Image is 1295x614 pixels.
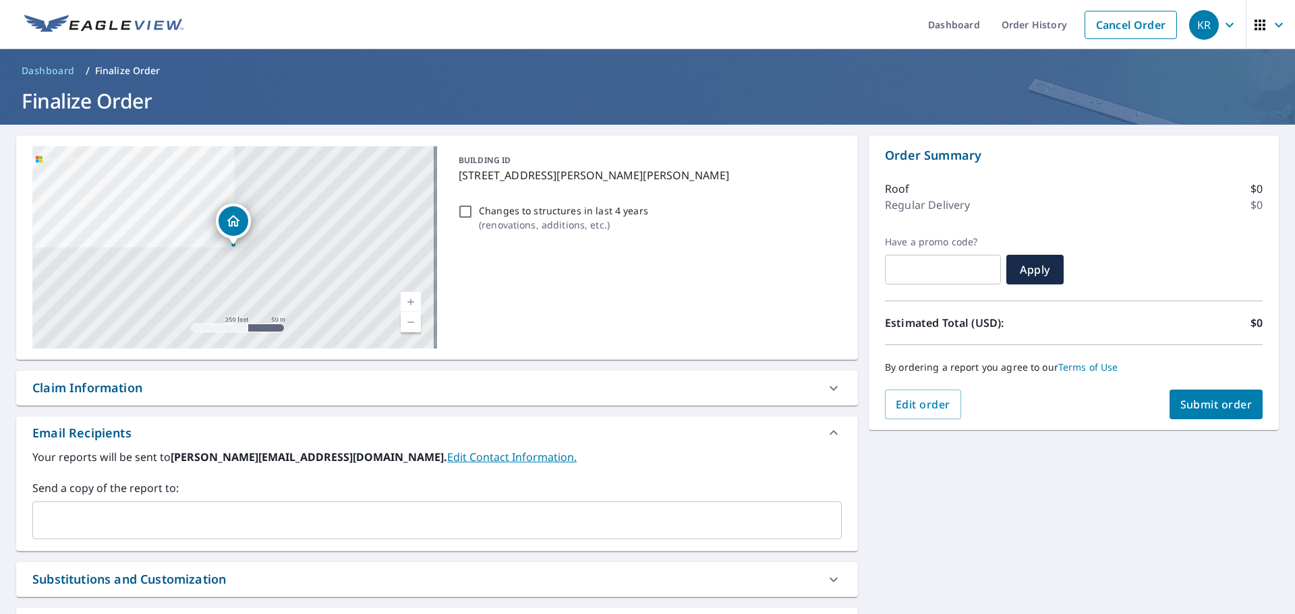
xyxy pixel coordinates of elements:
span: Apply [1017,262,1053,277]
span: Submit order [1180,397,1253,412]
div: Email Recipients [32,424,132,442]
label: Have a promo code? [885,236,1001,248]
span: Dashboard [22,64,75,78]
a: Dashboard [16,60,80,82]
img: EV Logo [24,15,183,35]
p: [STREET_ADDRESS][PERSON_NAME][PERSON_NAME] [459,167,836,183]
div: Substitutions and Customization [16,562,858,596]
b: [PERSON_NAME][EMAIL_ADDRESS][DOMAIN_NAME]. [171,450,447,464]
p: $0 [1250,197,1263,213]
li: / [86,63,90,79]
p: Finalize Order [95,64,161,78]
div: KR [1189,10,1219,40]
p: $0 [1250,181,1263,197]
a: Terms of Use [1058,361,1118,373]
button: Apply [1006,255,1064,284]
a: Current Level 17, Zoom Out [401,312,421,332]
p: By ordering a report you agree to our [885,361,1263,373]
span: Edit order [896,397,950,412]
p: Regular Delivery [885,197,970,213]
a: EditContactInfo [447,450,577,464]
a: Cancel Order [1085,11,1177,39]
p: BUILDING ID [459,154,511,166]
div: Email Recipients [16,417,858,449]
a: Current Level 17, Zoom In [401,292,421,312]
button: Submit order [1170,390,1263,419]
h1: Finalize Order [16,87,1279,115]
div: Claim Information [16,371,858,405]
div: Claim Information [32,379,142,397]
p: Roof [885,181,910,197]
label: Your reports will be sent to [32,449,842,465]
div: Dropped pin, building 1, Residential property, 85 Cook Rd Peebles, OH 45660 [216,204,251,245]
p: ( renovations, additions, etc. ) [479,218,648,232]
p: Order Summary [885,146,1263,164]
p: Estimated Total (USD): [885,315,1074,331]
div: Substitutions and Customization [32,570,226,588]
button: Edit order [885,390,961,419]
label: Send a copy of the report to: [32,480,842,496]
p: Changes to structures in last 4 years [479,204,648,218]
p: $0 [1250,315,1263,331]
nav: breadcrumb [16,60,1279,82]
